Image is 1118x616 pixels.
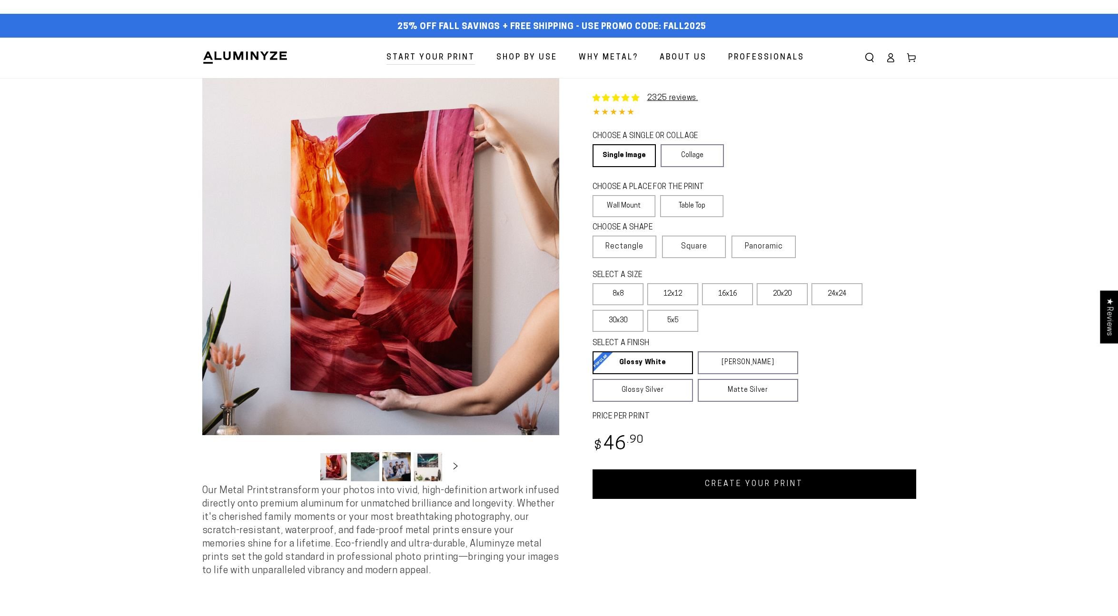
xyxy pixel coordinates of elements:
a: Professionals [721,45,811,70]
label: PRICE PER PRINT [593,411,916,422]
button: Load image 4 in gallery view [414,452,442,481]
label: Wall Mount [593,195,656,217]
span: 25% off FALL Savings + Free Shipping - Use Promo Code: FALL2025 [397,22,706,32]
a: CREATE YOUR PRINT [593,469,916,499]
label: 30x30 [593,310,643,332]
a: Glossy White [593,351,693,374]
button: Slide right [445,456,466,477]
button: Load image 1 in gallery view [319,452,348,481]
legend: CHOOSE A SINGLE OR COLLAGE [593,131,715,142]
media-gallery: Gallery Viewer [202,78,559,484]
span: Shop By Use [496,51,557,65]
span: Professionals [728,51,804,65]
a: Why Metal? [572,45,645,70]
summary: Search our site [859,47,880,68]
a: Start Your Print [379,45,482,70]
a: Shop By Use [489,45,564,70]
button: Load image 3 in gallery view [382,452,411,481]
a: 2325 reviews. [647,94,698,102]
legend: SELECT A SIZE [593,270,783,281]
sup: .90 [627,435,644,446]
bdi: 46 [593,436,644,454]
label: 16x16 [702,283,753,305]
label: 5x5 [647,310,698,332]
button: Load image 2 in gallery view [351,452,379,481]
img: Aluminyze [202,50,288,65]
a: [PERSON_NAME] [698,351,798,374]
span: Square [681,241,707,252]
label: 12x12 [647,283,698,305]
legend: CHOOSE A PLACE FOR THE PRINT [593,182,715,193]
a: Single Image [593,144,656,167]
a: Glossy Silver [593,379,693,402]
label: 20x20 [757,283,808,305]
span: About Us [660,51,707,65]
label: 8x8 [593,283,643,305]
legend: SELECT A FINISH [593,338,775,349]
div: Click to open Judge.me floating reviews tab [1100,290,1118,343]
label: Table Top [660,195,723,217]
a: Collage [661,144,724,167]
a: Matte Silver [698,379,798,402]
span: Rectangle [605,241,643,252]
legend: CHOOSE A SHAPE [593,222,716,233]
span: $ [594,440,602,453]
span: Our Metal Prints transform your photos into vivid, high-definition artwork infused directly onto ... [202,486,559,576]
label: 24x24 [811,283,862,305]
a: About Us [653,45,714,70]
span: Panoramic [745,243,783,250]
div: 4.85 out of 5.0 stars [593,106,916,120]
span: Start Your Print [386,51,475,65]
span: Why Metal? [579,51,638,65]
button: Slide left [296,456,317,477]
